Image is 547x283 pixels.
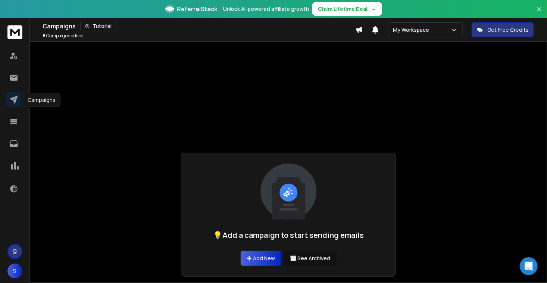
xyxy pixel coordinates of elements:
[43,21,355,31] div: Campaigns
[213,230,364,240] h1: 💡Add a campaign to start sending emails
[7,264,22,279] button: S
[312,2,382,16] button: Claim Lifetime Deal→
[43,33,84,39] p: Campaigns added
[371,5,376,13] span: →
[177,4,218,13] span: ReferralStack
[241,251,281,266] a: Add New
[284,251,337,266] button: See Archived
[520,257,538,275] div: Open Intercom Messenger
[534,4,544,22] button: Close banner
[487,26,529,34] p: Get Free Credits
[224,5,309,13] p: Unlock AI-powered affiliate growth
[393,26,432,34] p: My Workspace
[43,32,46,39] span: 8
[472,22,534,37] button: Get Free Credits
[80,21,116,31] button: Tutorial
[23,93,60,107] div: Campaigns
